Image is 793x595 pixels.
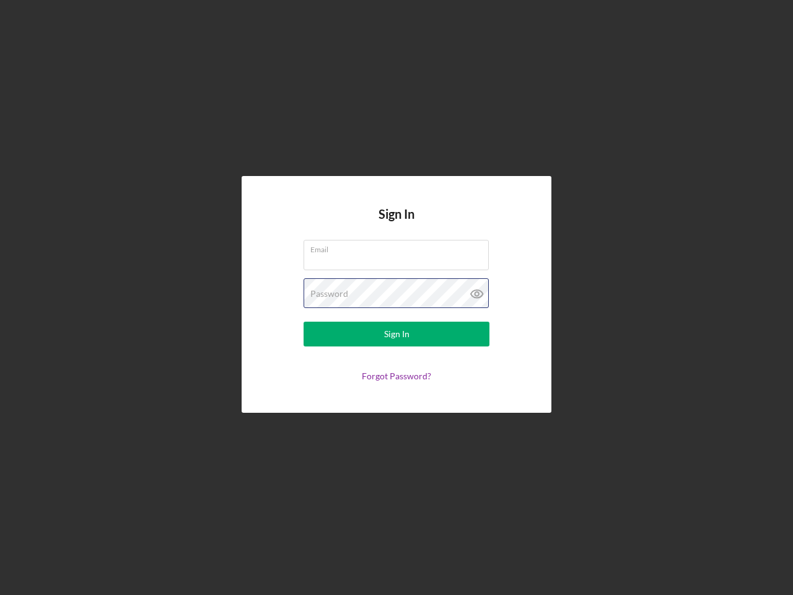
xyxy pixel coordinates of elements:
[310,289,348,299] label: Password
[310,240,489,254] label: Email
[384,322,410,346] div: Sign In
[362,371,431,381] a: Forgot Password?
[379,207,414,240] h4: Sign In
[304,322,489,346] button: Sign In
